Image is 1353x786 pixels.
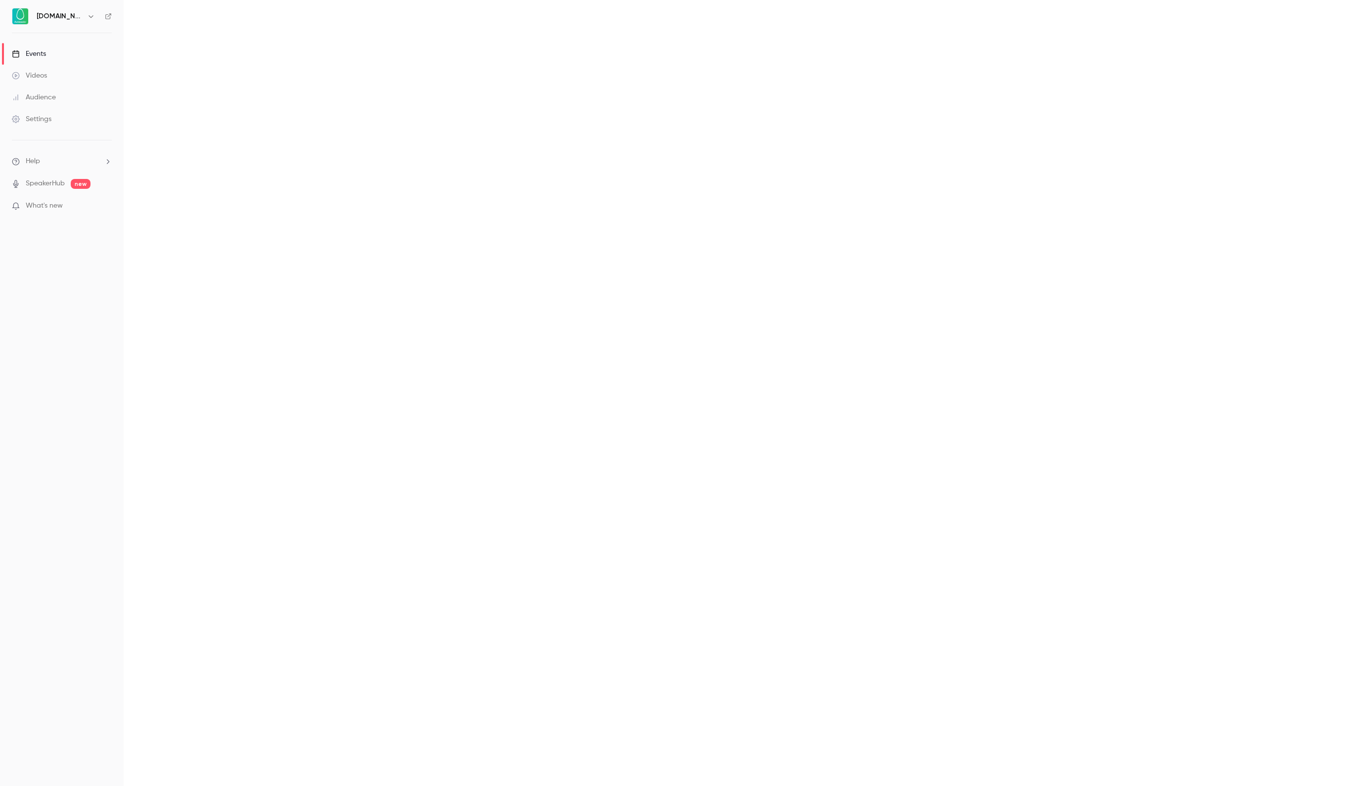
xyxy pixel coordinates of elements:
[37,11,83,21] h6: [DOMAIN_NAME]
[26,178,65,189] a: SpeakerHub
[26,156,40,167] span: Help
[12,114,51,124] div: Settings
[26,201,63,211] span: What's new
[12,156,112,167] li: help-dropdown-opener
[12,49,46,59] div: Events
[12,8,28,24] img: Avokaado.io
[71,179,90,189] span: new
[12,92,56,102] div: Audience
[12,71,47,81] div: Videos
